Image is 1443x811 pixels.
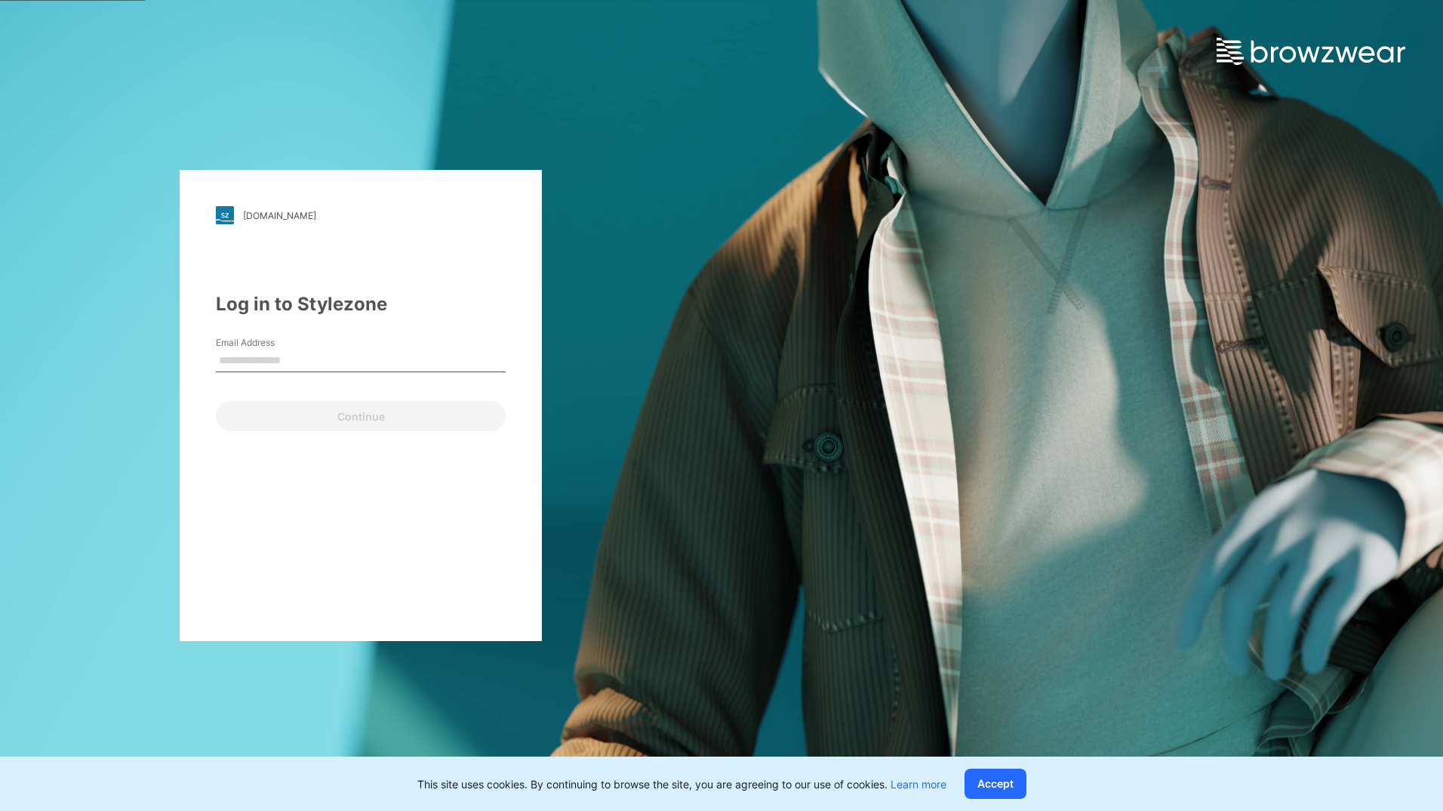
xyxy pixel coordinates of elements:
a: Learn more [891,778,946,791]
a: [DOMAIN_NAME] [216,206,506,224]
div: [DOMAIN_NAME] [243,210,316,221]
div: Log in to Stylezone [216,291,506,318]
img: browzwear-logo.e42bd6dac1945053ebaf764b6aa21510.svg [1217,38,1405,65]
p: This site uses cookies. By continuing to browse the site, you are agreeing to our use of cookies. [417,776,946,792]
label: Email Address [216,336,322,350]
button: Accept [965,769,1026,799]
img: stylezone-logo.562084cfcfab977791bfbf7441f1a819.svg [216,206,234,224]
